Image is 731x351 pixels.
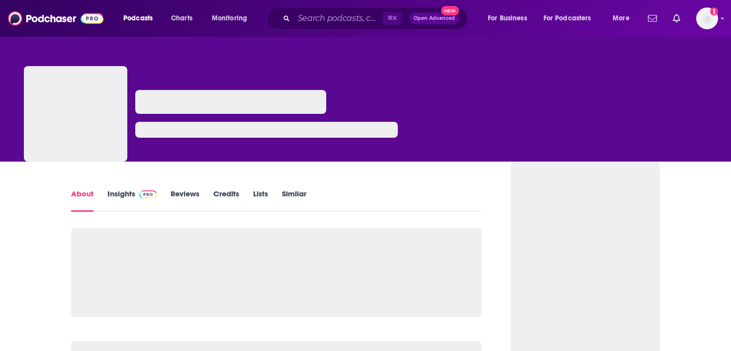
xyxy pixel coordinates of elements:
img: Podchaser Pro [139,190,157,198]
a: Show notifications dropdown [669,10,684,27]
a: Lists [253,189,268,212]
span: Open Advanced [414,16,455,21]
svg: Add a profile image [710,7,718,15]
a: Reviews [171,189,199,212]
span: Podcasts [123,11,153,25]
div: Search podcasts, credits, & more... [276,7,477,30]
span: Monitoring [212,11,247,25]
a: Show notifications dropdown [644,10,661,27]
a: Similar [282,189,306,212]
a: Charts [165,10,198,26]
span: For Podcasters [544,11,591,25]
button: Open AdvancedNew [409,12,459,24]
input: Search podcasts, credits, & more... [294,10,383,26]
button: open menu [606,10,642,26]
img: Podchaser - Follow, Share and Rate Podcasts [8,9,103,28]
a: InsightsPodchaser Pro [107,189,157,212]
span: ⌘ K [383,12,401,25]
a: About [71,189,93,212]
button: Show profile menu [696,7,718,29]
button: open menu [481,10,540,26]
span: Logged in as rlobelson [696,7,718,29]
button: open menu [537,10,606,26]
span: More [613,11,630,25]
img: User Profile [696,7,718,29]
span: Charts [171,11,192,25]
button: open menu [116,10,166,26]
span: For Business [488,11,527,25]
a: Credits [213,189,239,212]
button: open menu [205,10,260,26]
span: New [441,6,459,15]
